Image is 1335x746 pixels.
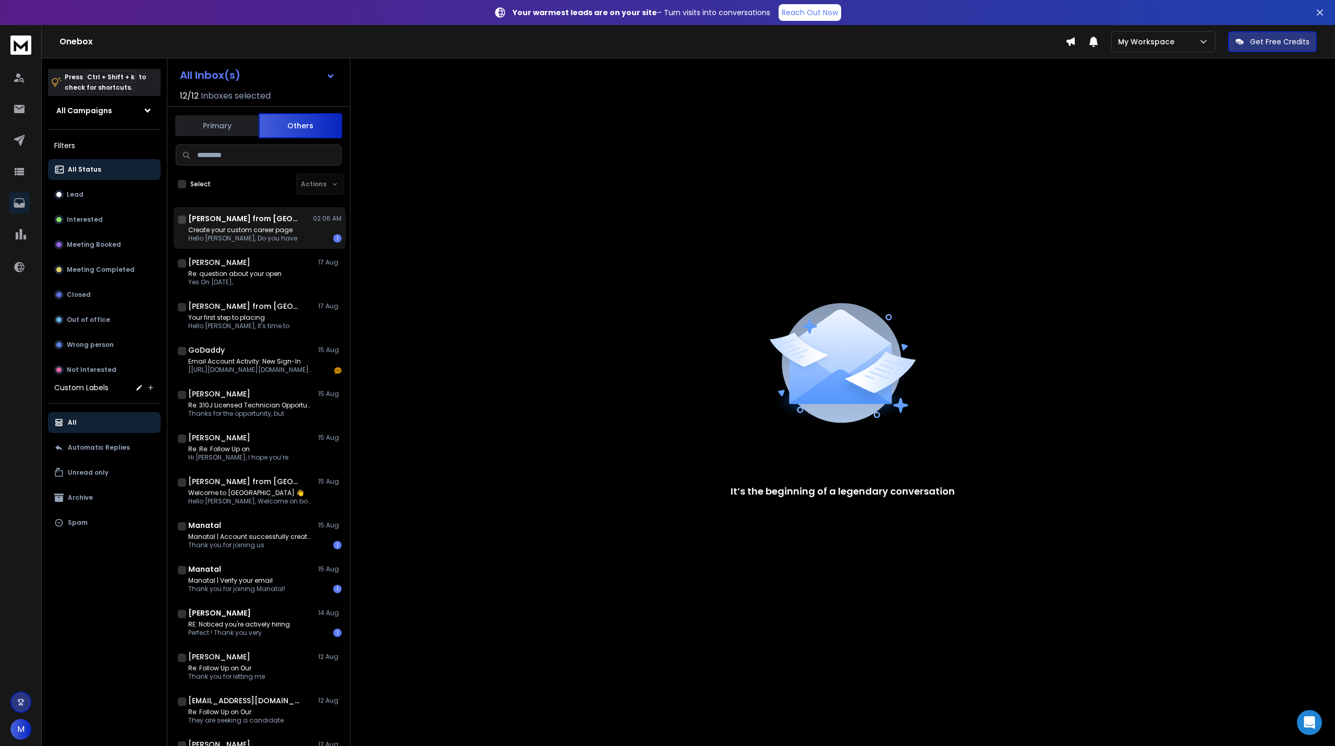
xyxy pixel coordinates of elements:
[48,359,161,380] button: Not Interested
[48,512,161,533] button: Spam
[188,489,313,497] p: Welcome to [GEOGRAPHIC_DATA] 👋
[10,35,31,55] img: logo
[48,412,161,433] button: All
[10,719,31,740] button: M
[48,100,161,121] button: All Campaigns
[188,476,303,487] h1: [PERSON_NAME] from [GEOGRAPHIC_DATA]
[188,432,250,443] h1: [PERSON_NAME]
[188,564,221,574] h1: Manatal
[318,696,342,705] p: 12 Aug
[513,7,770,18] p: – Turn visits into conversations
[68,494,93,502] p: Archive
[259,113,342,138] button: Others
[48,334,161,355] button: Wrong person
[180,90,199,102] span: 12 / 12
[188,708,284,716] p: Re: Follow Up on Our
[188,410,313,418] p: Thanks for the opportunity, but
[67,366,116,374] p: Not Interested
[333,541,342,549] div: 1
[318,653,342,661] p: 12 Aug
[188,314,289,322] p: Your first step to placing
[318,565,342,573] p: 15 Aug
[333,585,342,593] div: 1
[48,462,161,483] button: Unread only
[190,180,211,188] label: Select
[86,71,136,83] span: Ctrl + Shift + k
[48,437,161,458] button: Automatic Replies
[318,477,342,486] p: 15 Aug
[67,190,83,199] p: Lead
[48,487,161,508] button: Archive
[67,316,110,324] p: Out of office
[188,301,303,311] h1: [PERSON_NAME] from [GEOGRAPHIC_DATA]
[188,576,285,585] p: Manatal | Verify your email
[731,484,955,499] p: It’s the beginning of a legendary conversation
[188,234,297,243] p: Hello [PERSON_NAME], Do you have
[201,90,271,102] h3: Inboxes selected
[48,138,161,153] h3: Filters
[779,4,841,21] a: Reach Out Now
[188,695,303,706] h1: [EMAIL_ADDRESS][DOMAIN_NAME]
[313,214,342,223] p: 02:06 AM
[318,302,342,310] p: 17 Aug
[188,257,250,268] h1: [PERSON_NAME]
[188,226,297,234] p: Create your custom career page
[188,322,289,330] p: Hello [PERSON_NAME], It's time to
[188,664,265,672] p: Re: Follow Up on Our
[188,366,313,374] p: [[URL][DOMAIN_NAME][DOMAIN_NAME][EMAIL_ADDRESS][DOMAIN_NAME]] Email Account Activity: New Sign-In
[318,258,342,267] p: 17 Aug
[188,541,313,549] p: Thank you for joining us.
[188,652,250,662] h1: [PERSON_NAME]
[56,105,112,116] h1: All Campaigns
[188,672,265,681] p: Thank you for letting me
[65,72,146,93] p: Press to check for shortcuts.
[188,345,225,355] h1: GoDaddy
[1297,710,1322,735] div: Open Intercom Messenger
[333,234,342,243] div: 1
[48,209,161,230] button: Interested
[188,357,313,366] p: Email Account Activity: New Sign-In
[48,184,161,205] button: Lead
[188,401,313,410] p: Re: 310J Licensed Technician Opportunity
[1250,37,1309,47] p: Get Free Credits
[188,620,290,629] p: RE: Noticed you're actively hiring
[318,434,342,442] p: 15 Aug
[188,389,250,399] h1: [PERSON_NAME]
[48,159,161,180] button: All Status
[188,497,313,506] p: Hello [PERSON_NAME], Welcome on board!
[67,266,135,274] p: Meeting Completed
[67,215,103,224] p: Interested
[67,291,91,299] p: Closed
[175,114,259,137] button: Primary
[68,468,108,477] p: Unread only
[172,65,344,86] button: All Inbox(s)
[188,520,221,531] h1: Manatal
[68,165,101,174] p: All Status
[188,585,285,593] p: Thank you for joining Manatal!
[67,240,121,249] p: Meeting Booked
[1118,37,1179,47] p: My Workspace
[188,278,282,286] p: Yes On [DATE],
[188,533,313,541] p: Manatal | Account successfully created
[48,234,161,255] button: Meeting Booked
[188,608,251,618] h1: [PERSON_NAME]
[1228,31,1317,52] button: Get Free Credits
[68,519,88,527] p: Spam
[513,7,657,18] strong: Your warmest leads are on your site
[188,629,290,637] p: Perfect ! Thank you very
[333,629,342,637] div: 1
[68,418,77,427] p: All
[188,445,288,453] p: Re: Re: Follow Up on
[318,390,342,398] p: 15 Aug
[180,70,240,80] h1: All Inbox(s)
[48,259,161,280] button: Meeting Completed
[782,7,838,18] p: Reach Out Now
[188,213,303,224] h1: [PERSON_NAME] from [GEOGRAPHIC_DATA]
[67,341,114,349] p: Wrong person
[68,443,130,452] p: Automatic Replies
[54,382,108,393] h3: Custom Labels
[318,609,342,617] p: 14 Aug
[318,346,342,354] p: 15 Aug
